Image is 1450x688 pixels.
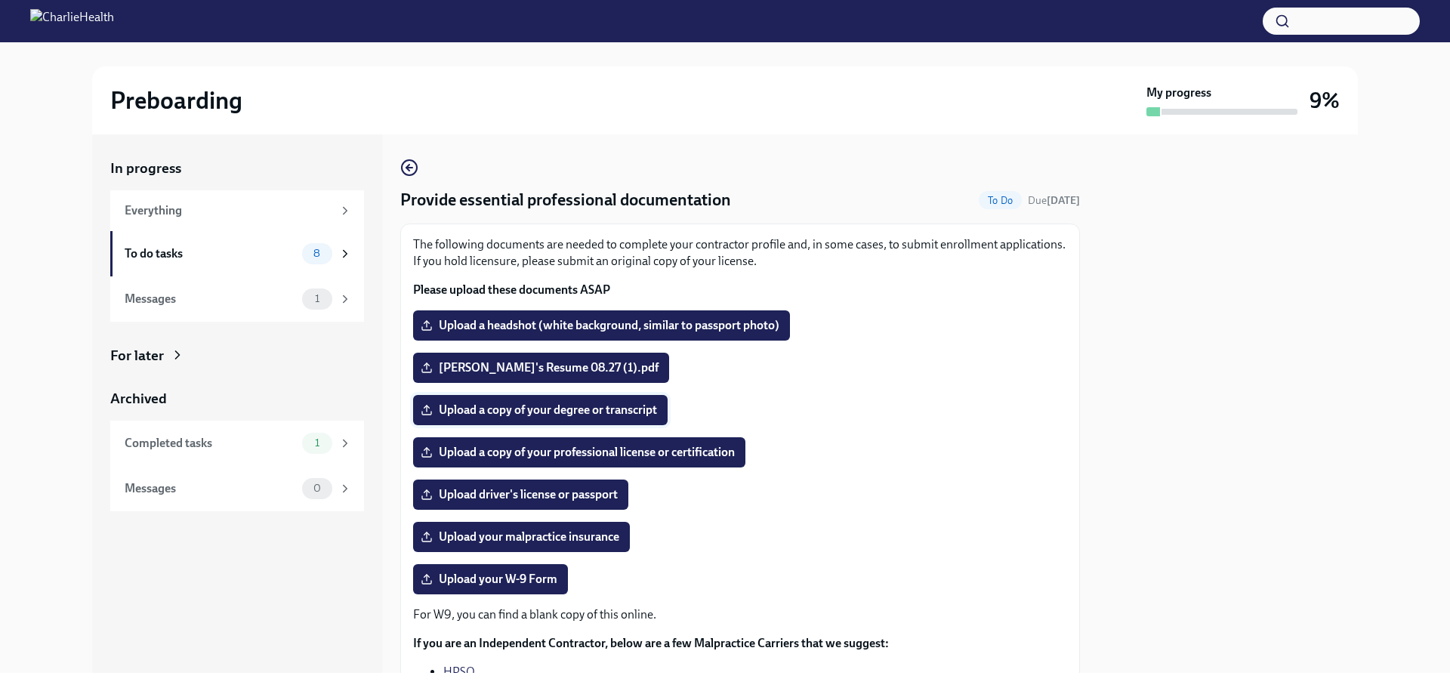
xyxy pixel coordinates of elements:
[424,318,779,333] span: Upload a headshot (white background, similar to passport photo)
[400,189,731,211] h4: Provide essential professional documentation
[979,195,1022,206] span: To Do
[306,293,329,304] span: 1
[413,310,790,341] label: Upload a headshot (white background, similar to passport photo)
[110,190,364,231] a: Everything
[110,346,364,366] a: For later
[125,480,296,497] div: Messages
[424,445,735,460] span: Upload a copy of your professional license or certification
[413,437,745,467] label: Upload a copy of your professional license or certification
[110,389,364,409] a: Archived
[125,435,296,452] div: Completed tasks
[1028,193,1080,208] span: October 1st, 2025 08:00
[30,9,114,33] img: CharlieHealth
[110,466,364,511] a: Messages0
[413,353,669,383] label: [PERSON_NAME]'s Resume 08.27 (1).pdf
[304,483,330,494] span: 0
[1310,87,1340,114] h3: 9%
[110,85,242,116] h2: Preboarding
[110,346,164,366] div: For later
[110,159,364,178] a: In progress
[125,291,296,307] div: Messages
[424,572,557,587] span: Upload your W-9 Form
[306,437,329,449] span: 1
[413,236,1067,270] p: The following documents are needed to complete your contractor profile and, in some cases, to sub...
[424,403,657,418] span: Upload a copy of your degree or transcript
[110,231,364,276] a: To do tasks8
[304,248,329,259] span: 8
[110,276,364,322] a: Messages1
[413,606,1067,623] p: For W9, you can find a blank copy of this online.
[125,202,332,219] div: Everything
[413,282,610,297] strong: Please upload these documents ASAP
[413,636,889,650] strong: If you are an Independent Contractor, below are a few Malpractice Carriers that we suggest:
[413,522,630,552] label: Upload your malpractice insurance
[110,421,364,466] a: Completed tasks1
[1146,85,1211,101] strong: My progress
[1028,194,1080,207] span: Due
[424,360,659,375] span: [PERSON_NAME]'s Resume 08.27 (1).pdf
[443,665,475,679] a: HPSO
[424,529,619,545] span: Upload your malpractice insurance
[413,564,568,594] label: Upload your W-9 Form
[413,480,628,510] label: Upload driver's license or passport
[125,245,296,262] div: To do tasks
[424,487,618,502] span: Upload driver's license or passport
[413,395,668,425] label: Upload a copy of your degree or transcript
[1047,194,1080,207] strong: [DATE]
